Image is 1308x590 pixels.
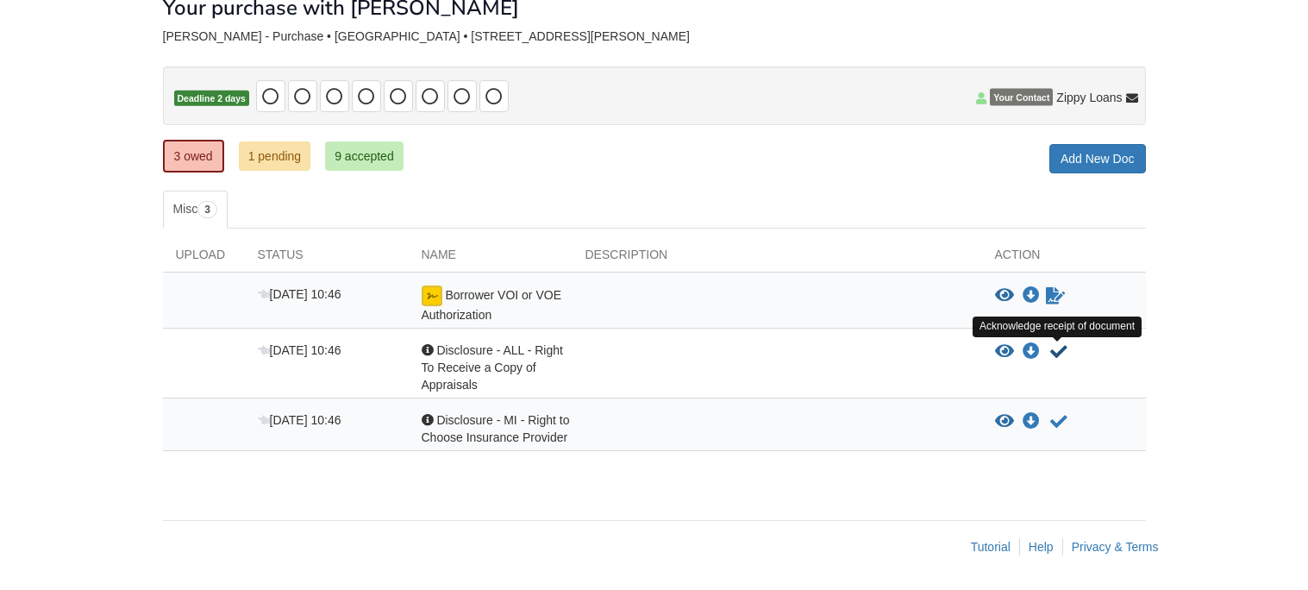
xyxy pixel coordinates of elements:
button: Acknowledge receipt of document [1048,411,1069,432]
span: Borrower VOI or VOE Authorization [422,288,561,322]
div: Description [573,246,982,272]
div: Status [245,246,409,272]
a: 3 owed [163,140,224,173]
div: Upload [163,246,245,272]
a: Tutorial [971,540,1011,554]
a: Download Disclosure - ALL - Right To Receive a Copy of Appraisals [1023,345,1040,359]
div: Acknowledge receipt of document [973,317,1142,336]
button: View Disclosure - ALL - Right To Receive a Copy of Appraisals [995,343,1014,361]
span: [DATE] 10:46 [258,287,341,301]
img: esign icon [422,286,442,306]
span: Disclosure - MI - Right to Choose Insurance Provider [422,413,570,444]
a: Waiting for your co-borrower to e-sign [1044,286,1067,306]
span: Your Contact [990,89,1053,106]
div: Name [409,246,573,272]
a: Add New Doc [1049,144,1146,173]
span: Zippy Loans [1056,89,1122,106]
button: View Borrower VOI or VOE Authorization [995,287,1014,304]
span: Deadline 2 days [174,91,249,107]
a: Help [1029,540,1054,554]
a: Download Disclosure - MI - Right to Choose Insurance Provider [1023,415,1040,429]
span: [DATE] 10:46 [258,343,341,357]
span: Disclosure - ALL - Right To Receive a Copy of Appraisals [422,343,563,392]
a: 1 pending [239,141,311,171]
a: Download Borrower VOI or VOE Authorization [1023,289,1040,303]
button: Acknowledge receipt of document [1048,342,1069,362]
button: View Disclosure - MI - Right to Choose Insurance Provider [995,413,1014,430]
span: [DATE] 10:46 [258,413,341,427]
a: 9 accepted [325,141,404,171]
div: Action [982,246,1146,272]
a: Misc [163,191,228,229]
span: 3 [197,201,217,218]
a: Privacy & Terms [1072,540,1159,554]
div: [PERSON_NAME] - Purchase • [GEOGRAPHIC_DATA] • [STREET_ADDRESS][PERSON_NAME] [163,29,1146,44]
